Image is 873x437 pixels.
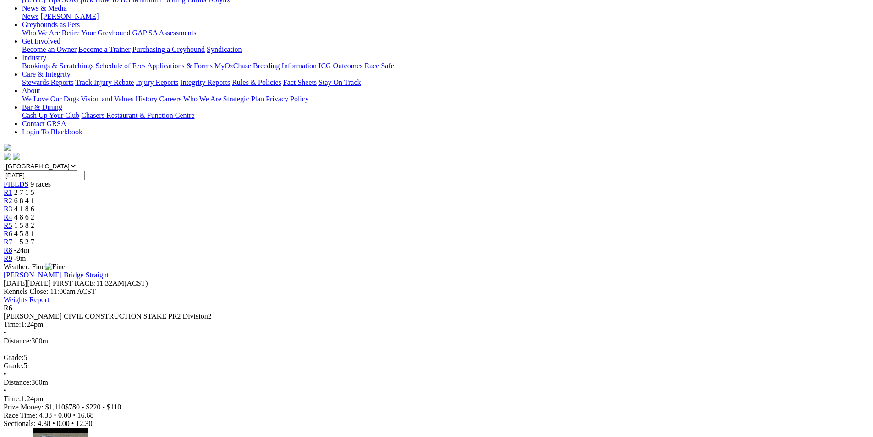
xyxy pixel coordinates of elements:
[4,411,37,419] span: Race Time:
[76,420,92,427] span: 12.30
[4,144,11,151] img: logo-grsa-white.png
[4,197,12,205] span: R2
[4,321,869,329] div: 1:24pm
[73,411,76,419] span: •
[45,263,65,271] img: Fine
[22,29,60,37] a: Who We Are
[81,111,194,119] a: Chasers Restaurant & Function Centre
[78,45,131,53] a: Become a Trainer
[22,128,82,136] a: Login To Blackbook
[364,62,394,70] a: Race Safe
[14,238,34,246] span: 1 5 2 7
[4,395,869,403] div: 1:24pm
[22,111,869,120] div: Bar & Dining
[4,312,869,321] div: [PERSON_NAME] CIVIL CONSTRUCTION STAKE PR2 Division2
[14,205,34,213] span: 4 1 8 6
[22,54,46,61] a: Industry
[4,337,31,345] span: Distance:
[22,21,80,28] a: Greyhounds as Pets
[22,4,67,12] a: News & Media
[4,420,36,427] span: Sectionals:
[22,95,869,103] div: About
[62,29,131,37] a: Retire Your Greyhound
[30,180,51,188] span: 9 races
[71,420,74,427] span: •
[4,354,24,361] span: Grade:
[4,221,12,229] a: R5
[4,403,869,411] div: Prize Money: $1,110
[22,87,40,94] a: About
[14,246,30,254] span: -24m
[75,78,134,86] a: Track Injury Rebate
[4,205,12,213] span: R3
[214,62,251,70] a: MyOzChase
[38,420,50,427] span: 4.38
[183,95,221,103] a: Who We Are
[52,420,55,427] span: •
[53,279,148,287] span: 11:32AM(ACST)
[14,188,34,196] span: 2 7 1 5
[22,111,79,119] a: Cash Up Your Club
[58,411,71,419] span: 0.00
[318,78,361,86] a: Stay On Track
[22,103,62,111] a: Bar & Dining
[4,230,12,238] a: R6
[4,263,65,271] span: Weather: Fine
[4,180,28,188] a: FIELDS
[4,387,6,394] span: •
[4,213,12,221] a: R4
[57,420,70,427] span: 0.00
[14,254,26,262] span: -9m
[13,153,20,160] img: twitter.svg
[14,213,34,221] span: 4 8 6 2
[147,62,213,70] a: Applications & Forms
[22,12,869,21] div: News & Media
[283,78,317,86] a: Fact Sheets
[4,362,869,370] div: 5
[39,411,52,419] span: 4.38
[22,70,71,78] a: Care & Integrity
[4,395,21,403] span: Time:
[4,171,85,180] input: Select date
[53,279,96,287] span: FIRST RACE:
[22,45,869,54] div: Get Involved
[77,411,94,419] span: 16.68
[4,279,27,287] span: [DATE]
[4,354,869,362] div: 5
[4,304,12,312] span: R6
[180,78,230,86] a: Integrity Reports
[4,288,869,296] div: Kennels Close: 11:00am ACST
[22,37,60,45] a: Get Involved
[22,78,73,86] a: Stewards Reports
[4,279,51,287] span: [DATE]
[4,188,12,196] a: R1
[4,246,12,254] a: R8
[4,271,109,279] a: [PERSON_NAME] Bridge Straight
[14,197,34,205] span: 6 8 4 1
[132,29,197,37] a: GAP SA Assessments
[14,221,34,229] span: 1 5 8 2
[14,230,34,238] span: 4 5 8 1
[22,95,79,103] a: We Love Our Dogs
[159,95,181,103] a: Careers
[4,362,24,370] span: Grade:
[22,120,66,127] a: Contact GRSA
[266,95,309,103] a: Privacy Policy
[4,238,12,246] a: R7
[4,254,12,262] span: R9
[22,12,38,20] a: News
[22,45,77,53] a: Become an Owner
[4,370,6,378] span: •
[4,153,11,160] img: facebook.svg
[132,45,205,53] a: Purchasing a Greyhound
[95,62,145,70] a: Schedule of Fees
[22,62,869,70] div: Industry
[135,95,157,103] a: History
[81,95,133,103] a: Vision and Values
[4,378,31,386] span: Distance:
[136,78,178,86] a: Injury Reports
